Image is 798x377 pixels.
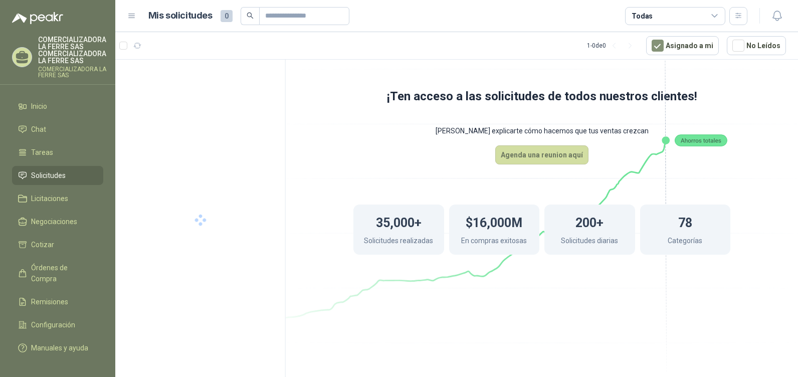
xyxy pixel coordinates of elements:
[31,170,66,181] span: Solicitudes
[31,262,94,284] span: Órdenes de Compra
[12,338,103,357] a: Manuales y ayuda
[148,9,213,23] h1: Mis solicitudes
[587,38,638,54] div: 1 - 0 de 0
[31,342,88,353] span: Manuales y ayuda
[678,211,692,233] h1: 78
[727,36,786,55] button: No Leídos
[461,235,527,249] p: En compras exitosas
[31,124,46,135] span: Chat
[12,258,103,288] a: Órdenes de Compra
[247,12,254,19] span: search
[38,66,106,78] p: COMERCIALIZADORA LA FERRE SAS
[575,211,604,233] h1: 200+
[12,189,103,208] a: Licitaciones
[31,296,68,307] span: Remisiones
[221,10,233,22] span: 0
[12,212,103,231] a: Negociaciones
[495,145,588,164] button: Agenda una reunion aquí
[12,315,103,334] a: Configuración
[31,239,54,250] span: Cotizar
[12,166,103,185] a: Solicitudes
[38,36,106,64] p: COMERCIALIZADORA LA FERRE SAS COMERCIALIZADORA LA FERRE SAS
[12,12,63,24] img: Logo peakr
[646,36,719,55] button: Asignado a mi
[31,147,53,158] span: Tareas
[12,143,103,162] a: Tareas
[376,211,422,233] h1: 35,000+
[668,235,702,249] p: Categorías
[561,235,618,249] p: Solicitudes diarias
[31,193,68,204] span: Licitaciones
[12,97,103,116] a: Inicio
[466,211,522,233] h1: $16,000M
[12,292,103,311] a: Remisiones
[31,101,47,112] span: Inicio
[31,216,77,227] span: Negociaciones
[364,235,433,249] p: Solicitudes realizadas
[12,235,103,254] a: Cotizar
[12,120,103,139] a: Chat
[632,11,653,22] div: Todas
[31,319,75,330] span: Configuración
